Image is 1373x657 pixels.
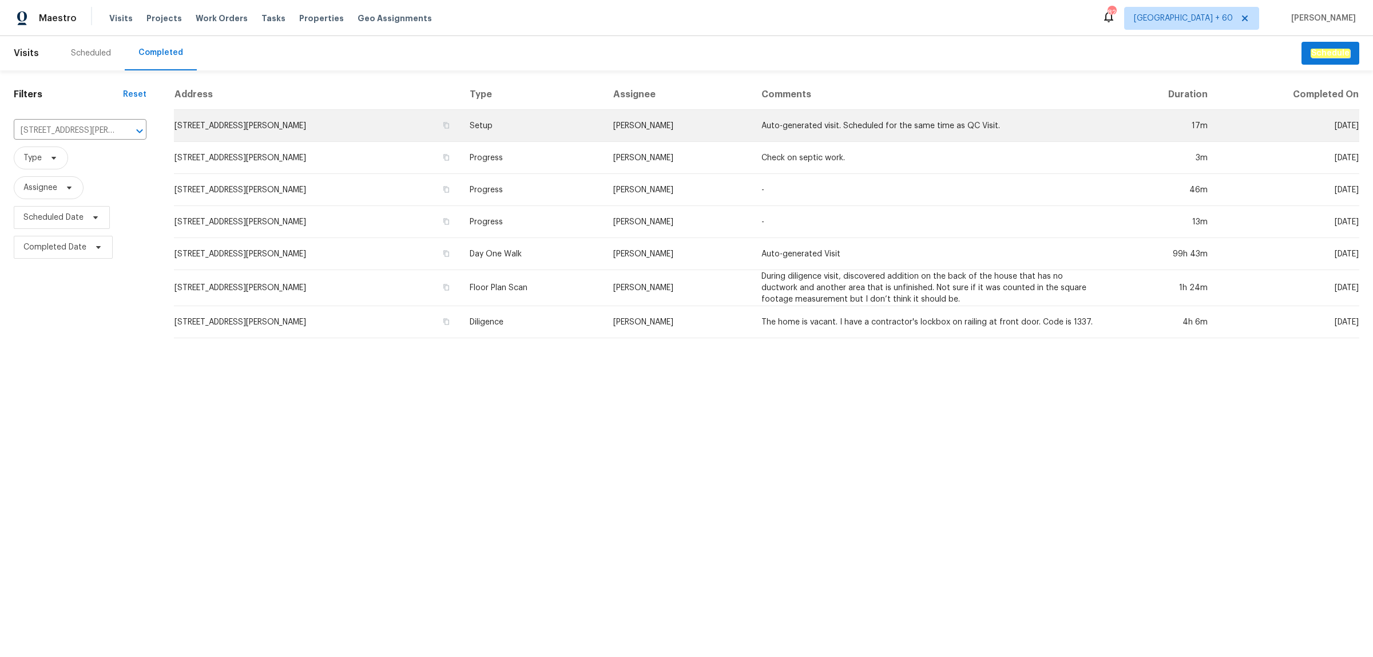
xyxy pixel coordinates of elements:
[1108,238,1217,270] td: 99h 43m
[441,248,451,259] button: Copy Address
[461,80,604,110] th: Type
[174,174,460,206] td: [STREET_ADDRESS][PERSON_NAME]
[441,216,451,227] button: Copy Address
[752,238,1108,270] td: Auto-generated Visit
[461,110,604,142] td: Setup
[23,242,86,253] span: Completed Date
[604,306,752,338] td: [PERSON_NAME]
[1108,306,1217,338] td: 4h 6m
[14,41,39,66] span: Visits
[461,306,604,338] td: Diligence
[174,306,460,338] td: [STREET_ADDRESS][PERSON_NAME]
[441,282,451,292] button: Copy Address
[461,238,604,270] td: Day One Walk
[1287,13,1356,24] span: [PERSON_NAME]
[14,122,114,140] input: Search for an address...
[1311,49,1350,58] em: Schedule
[1301,42,1359,65] button: Schedule
[1108,110,1217,142] td: 17m
[1108,174,1217,206] td: 46m
[752,270,1108,306] td: During diligence visit, discovered addition on the back of the house that has no ductwork and ano...
[1108,142,1217,174] td: 3m
[174,206,460,238] td: [STREET_ADDRESS][PERSON_NAME]
[441,152,451,163] button: Copy Address
[132,123,148,139] button: Open
[1217,206,1359,238] td: [DATE]
[174,80,460,110] th: Address
[174,270,460,306] td: [STREET_ADDRESS][PERSON_NAME]
[1134,13,1233,24] span: [GEOGRAPHIC_DATA] + 60
[1108,80,1217,110] th: Duration
[123,89,146,100] div: Reset
[752,174,1108,206] td: -
[604,80,752,110] th: Assignee
[174,238,460,270] td: [STREET_ADDRESS][PERSON_NAME]
[358,13,432,24] span: Geo Assignments
[752,80,1108,110] th: Comments
[461,174,604,206] td: Progress
[23,182,57,193] span: Assignee
[604,142,752,174] td: [PERSON_NAME]
[461,142,604,174] td: Progress
[138,47,183,58] div: Completed
[1217,80,1359,110] th: Completed On
[39,13,77,24] span: Maestro
[441,184,451,195] button: Copy Address
[1108,7,1116,18] div: 821
[146,13,182,24] span: Projects
[174,142,460,174] td: [STREET_ADDRESS][PERSON_NAME]
[461,270,604,306] td: Floor Plan Scan
[1217,142,1359,174] td: [DATE]
[604,270,752,306] td: [PERSON_NAME]
[299,13,344,24] span: Properties
[1217,174,1359,206] td: [DATE]
[604,206,752,238] td: [PERSON_NAME]
[441,120,451,130] button: Copy Address
[604,174,752,206] td: [PERSON_NAME]
[1217,306,1359,338] td: [DATE]
[461,206,604,238] td: Progress
[752,306,1108,338] td: The home is vacant. I have a contractor's lockbox on railing at front door. Code is 1337.
[174,110,460,142] td: [STREET_ADDRESS][PERSON_NAME]
[1217,110,1359,142] td: [DATE]
[752,142,1108,174] td: Check on septic work.
[752,110,1108,142] td: Auto-generated visit. Scheduled for the same time as QC Visit.
[1217,238,1359,270] td: [DATE]
[14,89,123,100] h1: Filters
[261,14,285,22] span: Tasks
[752,206,1108,238] td: -
[604,238,752,270] td: [PERSON_NAME]
[1108,270,1217,306] td: 1h 24m
[604,110,752,142] td: [PERSON_NAME]
[1217,270,1359,306] td: [DATE]
[196,13,248,24] span: Work Orders
[23,212,84,223] span: Scheduled Date
[1108,206,1217,238] td: 13m
[109,13,133,24] span: Visits
[71,48,111,59] div: Scheduled
[23,152,42,164] span: Type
